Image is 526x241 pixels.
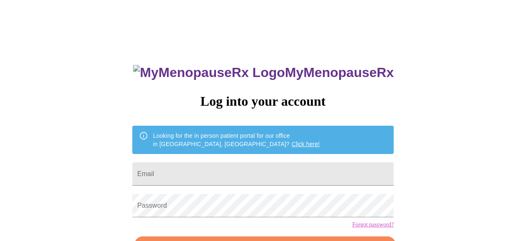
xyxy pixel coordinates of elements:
h3: MyMenopauseRx [133,65,394,80]
a: Forgot password? [352,221,394,228]
img: MyMenopauseRx Logo [133,65,285,80]
div: Looking for the in person patient portal for our office in [GEOGRAPHIC_DATA], [GEOGRAPHIC_DATA]? [153,128,320,152]
a: Click here! [292,141,320,147]
h3: Log into your account [132,94,394,109]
